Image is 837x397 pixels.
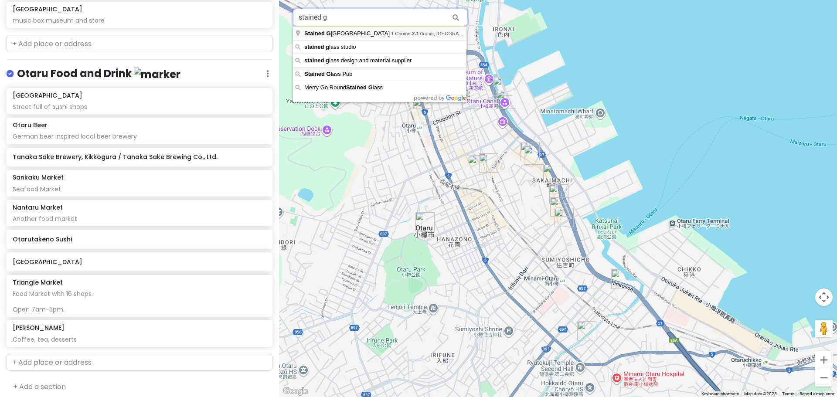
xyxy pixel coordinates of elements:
span: 2-17 [412,31,422,36]
span: Stained G [304,71,331,77]
span: stained g [304,57,329,64]
div: Tanaka Sake Brewery, Kikkogura / Tanaka Sake Brewing Co., Ltd. [611,269,630,288]
h6: Nantaru Market [13,204,63,211]
div: Otaru Sushi Restaurant Street [468,155,487,174]
div: Food Market with 16 shops. Open 7am-5pm. [13,290,266,314]
div: music box museum and store [13,17,266,24]
img: Google [281,386,310,397]
div: Sushiyadori Street [479,153,498,173]
div: Sankaku Market [413,90,432,109]
div: LeTAO Main Store [550,197,569,217]
h6: Otarutakeno Sushi [13,235,266,243]
a: Terms (opens in new tab) [782,391,794,396]
a: + Add a section [13,382,66,392]
div: Another food market [13,215,266,223]
div: Street full of sushi shops [13,103,266,111]
button: Drag Pegman onto the map to open Street View [815,320,833,337]
h6: Tanaka Sake Brewery, Kikkogura / Tanaka Sake Brewing Co., Ltd. [13,153,266,161]
span: Merry Go Round lass [304,84,384,91]
span: lass design and material supplier [304,57,413,64]
button: Zoom out [815,369,833,387]
span: [GEOGRAPHIC_DATA] [304,30,391,37]
div: Coffee, tea, desserts [13,336,266,343]
div: Nantaru Market [577,321,596,340]
input: + Add place or address [7,354,272,371]
a: Report a map error [800,391,834,396]
h4: Otaru Food and Drink [17,67,180,81]
div: Sakaimachi Hondori Street [521,142,540,161]
span: lass studio [304,44,357,50]
div: Otaru Canal Boat LLC [493,77,512,96]
img: marker [134,68,180,81]
div: Sakaimachi [543,164,562,183]
div: Former Japanese National Railways, Temiya line [462,89,481,109]
span: 1 Chome- Ironai, [GEOGRAPHIC_DATA], [GEOGRAPHIC_DATA], [GEOGRAPHIC_DATA] [391,31,592,36]
button: Zoom in [815,351,833,369]
div: Otaru Music Box Museum [555,208,574,227]
span: stained g [304,44,329,50]
h6: Sankaku Market [13,173,64,181]
button: Keyboard shortcuts [701,391,739,397]
div: Otarutakeno Sushi [524,146,543,165]
span: Stained G [346,84,373,91]
div: German beer inspired local beer brewery [13,132,266,140]
span: Map data ©2025 [744,391,777,396]
input: Search a place [293,9,467,26]
h6: [PERSON_NAME] [13,324,65,332]
h6: Triangle Market [13,278,63,286]
div: Otaru Canal [496,90,515,109]
h6: [GEOGRAPHIC_DATA] [13,92,82,99]
span: Stained G [304,30,331,37]
input: + Add place or address [7,35,272,52]
span: lass Pub [304,71,354,77]
h6: [GEOGRAPHIC_DATA] [13,5,82,13]
a: Open this area in Google Maps (opens a new window) [281,386,310,397]
h6: [GEOGRAPHIC_DATA] [13,258,266,266]
div: Otaru [415,212,435,231]
h6: Otaru Beer [13,121,48,129]
div: Triangle Market [413,98,432,117]
button: Map camera controls [815,288,833,306]
div: Seafood Market [13,185,266,193]
div: Kitaichi Hall [549,184,568,204]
